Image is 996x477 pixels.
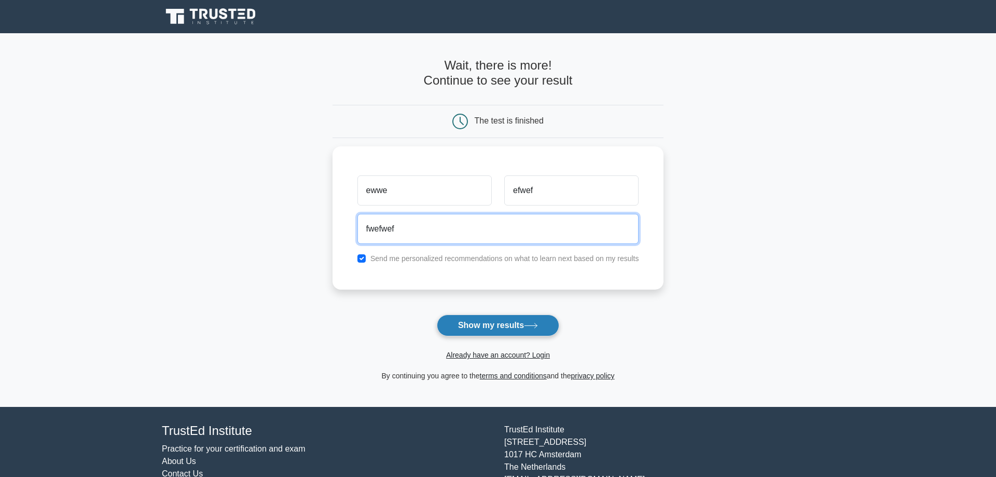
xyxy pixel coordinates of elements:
a: Already have an account? Login [446,351,550,359]
button: Show my results [437,315,559,336]
a: privacy policy [571,372,615,380]
h4: Wait, there is more! Continue to see your result [333,58,664,88]
input: Email [357,214,639,244]
h4: TrustEd Institute [162,424,492,439]
a: terms and conditions [480,372,547,380]
input: Last name [504,175,639,206]
div: By continuing you agree to the and the [326,370,670,382]
div: The test is finished [475,116,544,125]
label: Send me personalized recommendations on what to learn next based on my results [370,254,639,263]
a: Practice for your certification and exam [162,444,306,453]
input: First name [357,175,492,206]
a: About Us [162,457,196,466]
